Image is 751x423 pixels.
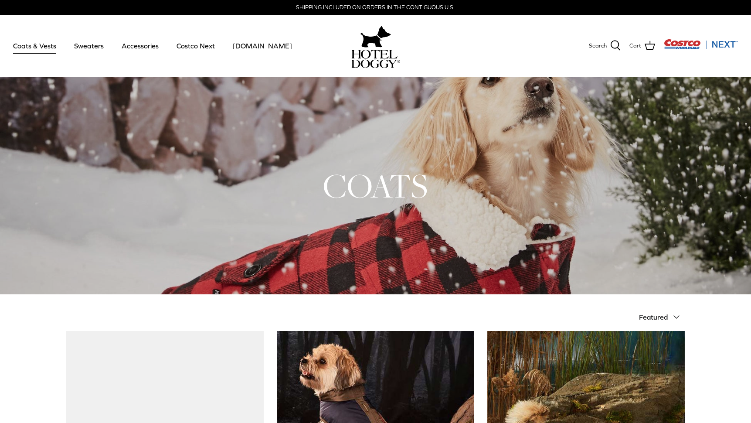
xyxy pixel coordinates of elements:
[664,44,738,51] a: Visit Costco Next
[629,41,641,51] span: Cart
[5,31,64,61] a: Coats & Vests
[589,40,621,51] a: Search
[66,164,685,207] h1: COATS
[639,313,668,321] span: Featured
[225,31,300,61] a: [DOMAIN_NAME]
[360,24,391,50] img: hoteldoggy.com
[351,24,400,68] a: hoteldoggy.com hoteldoggycom
[664,39,738,50] img: Costco Next
[589,41,607,51] span: Search
[66,31,112,61] a: Sweaters
[169,31,223,61] a: Costco Next
[351,50,400,68] img: hoteldoggycom
[114,31,167,61] a: Accessories
[639,307,685,327] button: Featured
[629,40,655,51] a: Cart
